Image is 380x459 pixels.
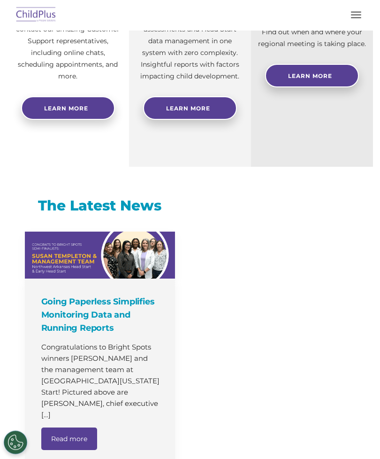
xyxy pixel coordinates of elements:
[265,64,359,87] a: Learn More
[288,72,332,79] span: Learn More
[41,342,161,420] p: Congratulations to Bright Spots winners [PERSON_NAME] and the management team at [GEOGRAPHIC_DATA...
[44,105,88,112] span: Learn more
[41,428,97,450] a: Read more
[21,96,115,120] a: Learn more
[25,196,175,215] h3: The Latest News
[41,295,161,335] h4: Going Paperless Simplifies Monitoring Data and Running Reports
[4,431,27,454] button: Cookies Settings
[166,105,210,112] span: Learn More
[136,12,244,82] p: Experience and analyze child assessments and Head Start data management in one system with zero c...
[14,4,58,26] img: ChildPlus by Procare Solutions
[143,96,237,120] a: Learn More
